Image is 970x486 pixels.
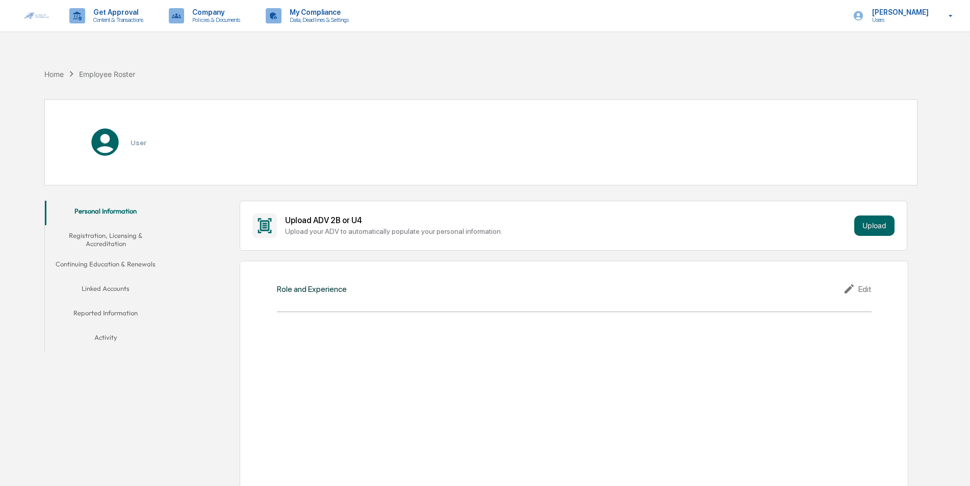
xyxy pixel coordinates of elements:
div: Employee Roster [79,70,135,78]
button: Personal Information [45,201,167,225]
div: Upload ADV 2B or U4 [285,215,850,225]
p: Policies & Documents [184,16,245,23]
button: Registration, Licensing & Accreditation [45,225,167,254]
p: Users [864,16,934,23]
div: Role and Experience [277,284,347,294]
div: Home [44,70,64,78]
h3: User [131,139,146,147]
img: logo [24,12,49,19]
button: Upload [854,215,895,236]
p: Get Approval [85,8,148,16]
p: My Compliance [282,8,354,16]
div: secondary tabs example [45,201,167,352]
button: Continuing Education & Renewals [45,254,167,278]
div: Upload your ADV to automatically populate your personal information. [285,227,850,235]
button: Linked Accounts [45,278,167,303]
p: Data, Deadlines & Settings [282,16,354,23]
p: [PERSON_NAME] [864,8,934,16]
div: Edit [843,283,872,295]
p: Content & Transactions [85,16,148,23]
p: Company [184,8,245,16]
button: Activity [45,327,167,352]
button: Reported Information [45,303,167,327]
